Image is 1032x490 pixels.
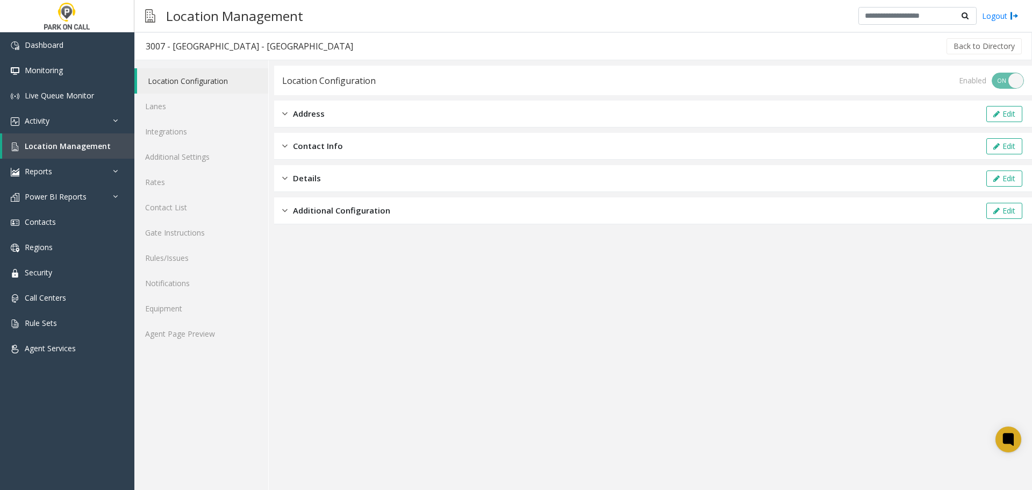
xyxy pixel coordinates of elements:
[282,140,288,152] img: closed
[282,108,288,120] img: closed
[25,343,76,353] span: Agent Services
[282,204,288,217] img: closed
[947,38,1022,54] button: Back to Directory
[134,169,268,195] a: Rates
[959,75,986,86] div: Enabled
[25,191,87,202] span: Power BI Reports
[25,90,94,101] span: Live Queue Monitor
[134,271,268,296] a: Notifications
[11,117,19,126] img: 'icon'
[982,10,1019,22] a: Logout
[11,67,19,75] img: 'icon'
[145,3,155,29] img: pageIcon
[282,74,376,88] div: Location Configuration
[11,193,19,202] img: 'icon'
[25,267,52,278] span: Security
[134,321,268,346] a: Agent Page Preview
[137,68,268,94] a: Location Configuration
[11,294,19,303] img: 'icon'
[11,143,19,151] img: 'icon'
[25,293,66,303] span: Call Centers
[161,3,309,29] h3: Location Management
[293,140,343,152] span: Contact Info
[25,65,63,75] span: Monitoring
[146,39,353,53] div: 3007 - [GEOGRAPHIC_DATA] - [GEOGRAPHIC_DATA]
[11,92,19,101] img: 'icon'
[134,119,268,144] a: Integrations
[134,94,268,119] a: Lanes
[25,166,52,176] span: Reports
[11,244,19,252] img: 'icon'
[25,116,49,126] span: Activity
[11,41,19,50] img: 'icon'
[2,133,134,159] a: Location Management
[11,345,19,353] img: 'icon'
[986,106,1022,122] button: Edit
[25,141,111,151] span: Location Management
[134,245,268,271] a: Rules/Issues
[25,318,57,328] span: Rule Sets
[134,195,268,220] a: Contact List
[293,204,390,217] span: Additional Configuration
[134,296,268,321] a: Equipment
[134,220,268,245] a: Gate Instructions
[11,218,19,227] img: 'icon'
[25,40,63,50] span: Dashboard
[282,172,288,184] img: closed
[293,108,325,120] span: Address
[986,138,1022,154] button: Edit
[293,172,321,184] span: Details
[986,203,1022,219] button: Edit
[25,217,56,227] span: Contacts
[25,242,53,252] span: Regions
[11,319,19,328] img: 'icon'
[986,171,1022,187] button: Edit
[11,269,19,278] img: 'icon'
[1010,10,1019,22] img: logout
[11,168,19,176] img: 'icon'
[134,144,268,169] a: Additional Settings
